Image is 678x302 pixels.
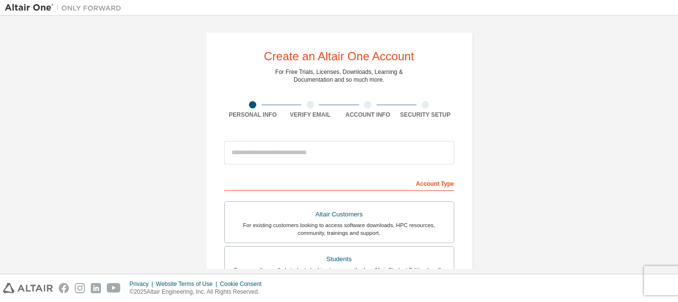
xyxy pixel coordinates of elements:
div: Privacy [130,280,156,288]
img: instagram.svg [75,283,85,293]
div: Account Info [339,111,397,119]
div: Create an Altair One Account [264,51,414,62]
img: youtube.svg [107,283,121,293]
div: Personal Info [224,111,282,119]
div: Security Setup [397,111,454,119]
div: Students [231,252,448,266]
div: Website Terms of Use [156,280,220,288]
div: For currently enrolled students looking to access the free Altair Student Edition bundle and all ... [231,266,448,282]
img: altair_logo.svg [3,283,53,293]
div: Cookie Consent [220,280,267,288]
p: © 2025 Altair Engineering, Inc. All Rights Reserved. [130,288,267,296]
img: linkedin.svg [91,283,101,293]
img: Altair One [5,3,126,13]
div: For existing customers looking to access software downloads, HPC resources, community, trainings ... [231,221,448,237]
div: For Free Trials, Licenses, Downloads, Learning & Documentation and so much more. [275,68,403,84]
img: facebook.svg [59,283,69,293]
div: Altair Customers [231,208,448,221]
div: Account Type [224,175,454,191]
div: Verify Email [281,111,339,119]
